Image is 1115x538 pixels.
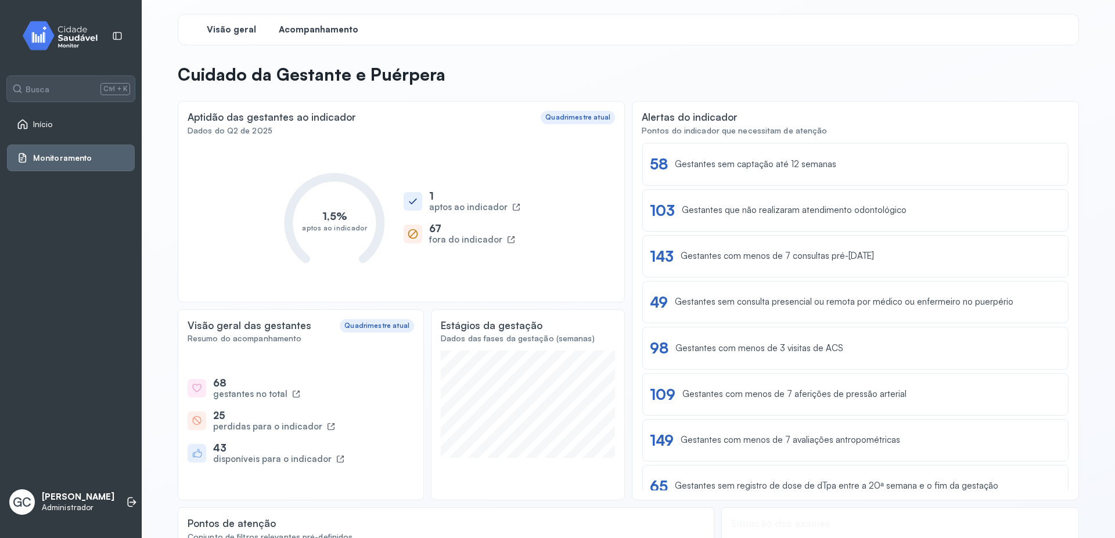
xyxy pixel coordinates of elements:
[279,24,358,35] span: Acompanhamento
[682,389,907,400] div: Gestantes com menos de 7 aferições de pressão arterial
[441,334,615,344] div: Dados das fases da gestação (semanas)
[178,64,445,85] p: Cuidado da Gestante e Puérpera
[188,334,414,344] div: Resumo do acompanhamento
[650,339,668,357] div: 98
[188,517,276,529] div: Pontos de atenção
[192,449,202,458] img: like-heroicons.svg
[192,416,202,425] img: block-heroicons.svg
[12,19,117,53] img: monitor.svg
[675,343,843,354] div: Gestantes com menos de 3 visitas de ACS
[675,481,998,492] div: Gestantes sem registro de dose de dTpa entre a 20ª semana e o fim da gestação
[188,111,356,123] div: Aptidão das gestantes ao indicador
[188,319,311,331] div: Visão geral das gestantes
[650,385,675,403] div: 109
[17,152,125,164] a: Monitoramento
[33,120,53,129] span: Início
[42,503,114,512] p: Administrador
[675,297,1013,308] div: Gestantes sem consulta presencial ou remota por médico ou enfermeiro no puerpério
[42,492,114,503] p: [PERSON_NAME]
[650,201,675,219] div: 103
[213,377,300,389] div: 68
[213,389,287,400] div: gestantes no total
[545,113,610,121] div: Quadrimestre atual
[213,442,344,454] div: 43
[13,494,31,510] span: GC
[213,454,332,465] div: disponíveis para o indicador
[682,205,907,216] div: Gestantes que não realizaram atendimento odontológico
[429,234,502,245] div: fora do indicador
[642,111,738,123] div: Alertas do indicador
[650,247,674,265] div: 143
[207,24,256,35] span: Visão geral
[213,409,335,421] div: 25
[188,126,615,136] div: Dados do Q2 de 2025
[302,223,368,232] text: aptos ao indicador
[429,202,508,213] div: aptos ao indicador
[322,210,347,222] text: 1,5%
[675,159,836,170] div: Gestantes sem captação até 12 semanas
[642,126,1069,136] div: Pontos do indicador que necessitam de atenção
[213,421,322,432] div: perdidas para o indicador
[100,83,130,95] span: Ctrl + K
[429,222,515,234] div: 67
[650,477,668,495] div: 65
[650,155,668,173] div: 58
[441,319,542,331] div: Estágios da gestação
[650,431,674,449] div: 149
[17,118,125,130] a: Início
[650,293,668,311] div: 49
[681,251,874,262] div: Gestantes com menos de 7 consultas pré-[DATE]
[191,382,203,393] img: heart-heroicons.svg
[681,435,900,446] div: Gestantes com menos de 7 avaliações antropométricas
[344,322,409,330] div: Quadrimestre atual
[429,190,520,202] div: 1
[26,84,49,95] span: Busca
[33,153,92,163] span: Monitoramento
